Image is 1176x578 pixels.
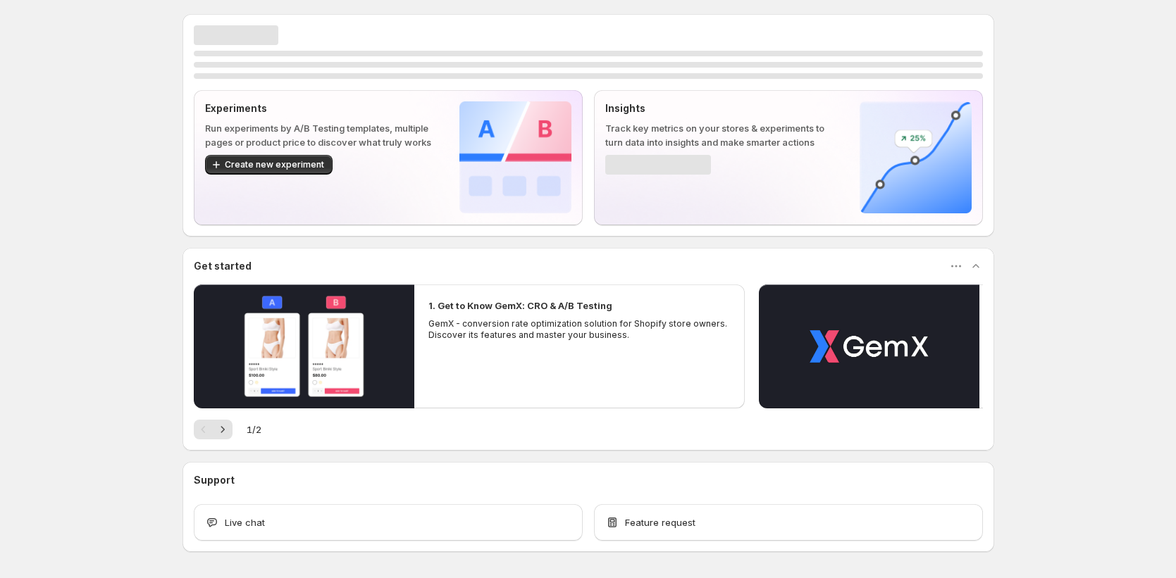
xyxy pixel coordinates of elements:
span: 1 / 2 [247,422,261,436]
p: Run experiments by A/B Testing templates, multiple pages or product price to discover what truly ... [205,121,437,149]
span: Create new experiment [225,159,324,170]
h2: 1. Get to Know GemX: CRO & A/B Testing [428,299,612,313]
p: Experiments [205,101,437,115]
img: Insights [860,101,972,213]
p: GemX - conversion rate optimization solution for Shopify store owners. Discover its features and ... [428,318,731,341]
button: Play video [194,284,414,408]
button: Next [213,420,233,439]
button: Play video [759,284,979,408]
h3: Support [194,473,235,487]
h3: Get started [194,259,252,273]
img: Experiments [459,101,571,213]
button: Create new experiment [205,155,333,175]
span: Feature request [625,515,695,529]
p: Track key metrics on your stores & experiments to turn data into insights and make smarter actions [605,121,837,149]
span: Live chat [225,515,265,529]
p: Insights [605,101,837,115]
nav: Pagination [194,420,233,439]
